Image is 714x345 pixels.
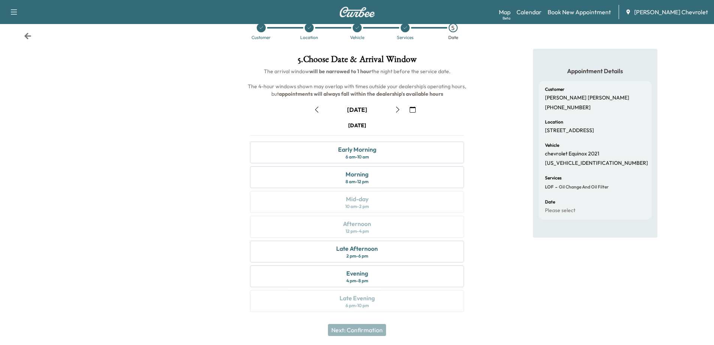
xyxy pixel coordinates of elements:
[346,269,368,278] div: Evening
[244,55,470,68] h1: 5 . Choose Date & Arrival Window
[346,253,368,259] div: 2 pm - 6 pm
[300,35,318,40] div: Location
[449,23,458,32] div: 5
[545,104,591,111] p: [PHONE_NUMBER]
[346,170,368,179] div: Morning
[503,15,510,21] div: Beta
[251,35,271,40] div: Customer
[545,127,594,134] p: [STREET_ADDRESS]
[545,143,559,148] h6: Vehicle
[539,67,651,75] h5: Appointment Details
[634,8,708,17] span: [PERSON_NAME] Chevrolet
[499,8,510,17] a: MapBeta
[336,244,378,253] div: Late Afternoon
[279,90,443,97] b: appointments will always fall within the dealership's available hours
[545,87,564,92] h6: Customer
[545,95,629,101] p: [PERSON_NAME] [PERSON_NAME]
[557,184,609,190] span: Oil Change and Oil Filter
[545,120,563,124] h6: Location
[545,151,599,157] p: chevrolet Equinox 2021
[545,160,648,167] p: [US_VEHICLE_IDENTIFICATION_NUMBER]
[545,176,561,180] h6: Services
[554,183,557,191] span: -
[309,68,371,75] b: will be narrowed to 1 hour
[545,207,575,214] p: Please select
[346,278,368,284] div: 4 pm - 8 pm
[516,8,542,17] a: Calendar
[448,35,458,40] div: Date
[347,105,367,114] div: [DATE]
[339,7,375,17] img: Curbee Logo
[545,184,554,190] span: LOF
[338,145,376,154] div: Early Morning
[350,35,364,40] div: Vehicle
[24,32,31,40] div: Back
[548,8,611,17] a: Book New Appointment
[248,68,467,97] span: The arrival window the night before the service date. The 4-hour windows shown may overlap with t...
[346,179,368,185] div: 8 am - 12 pm
[348,122,366,129] div: [DATE]
[545,200,555,204] h6: Date
[397,35,413,40] div: Services
[346,154,369,160] div: 6 am - 10 am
